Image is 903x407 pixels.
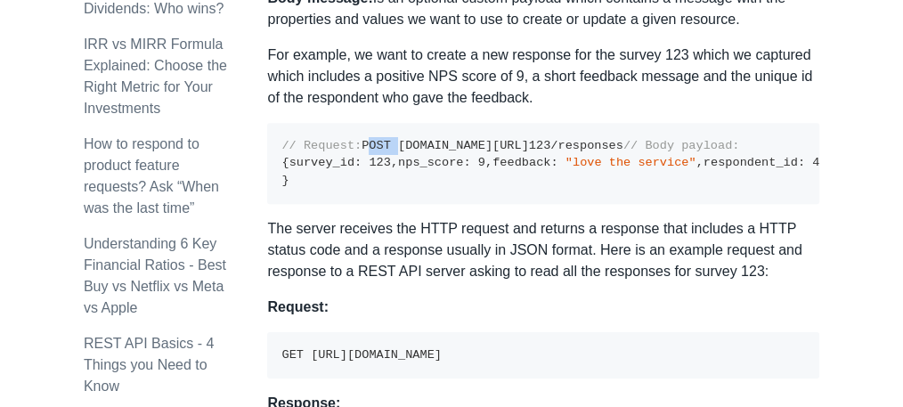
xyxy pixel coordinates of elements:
a: IRR vs MIRR Formula Explained: Choose the Right Metric for Your Investments [84,37,227,116]
p: For example, we want to create a new response for the survey 123 which we captured which includes... [267,45,819,109]
a: REST API Basics - 4 Things you Need to Know [84,336,214,394]
span: : [463,156,470,169]
span: : [354,156,362,169]
span: { [281,156,289,169]
a: How to respond to product feature requests? Ask “When was the last time” [84,136,219,216]
code: POST [DOMAIN_NAME][URL] /responses survey_id nps_score feedback respondent_id [281,139,826,187]
span: 9 [478,156,485,169]
strong: Request: [267,299,328,314]
span: 42 [812,156,826,169]
span: } [281,174,289,187]
span: : [798,156,805,169]
span: , [485,156,492,169]
span: , [696,156,704,169]
span: 123 [369,156,390,169]
a: Understanding 6 Key Financial Ratios - Best Buy vs Netflix vs Meta vs Apple [84,236,226,315]
span: : [550,156,557,169]
span: 123 [529,139,550,152]
code: GET [URL][DOMAIN_NAME] [281,348,441,362]
span: // Body payload: [623,139,740,152]
span: , [391,156,398,169]
span: "love the service" [565,156,696,169]
span: // Request: [281,139,362,152]
p: The server receives the HTTP request and returns a response that includes a HTTP status code and ... [267,218,819,282]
